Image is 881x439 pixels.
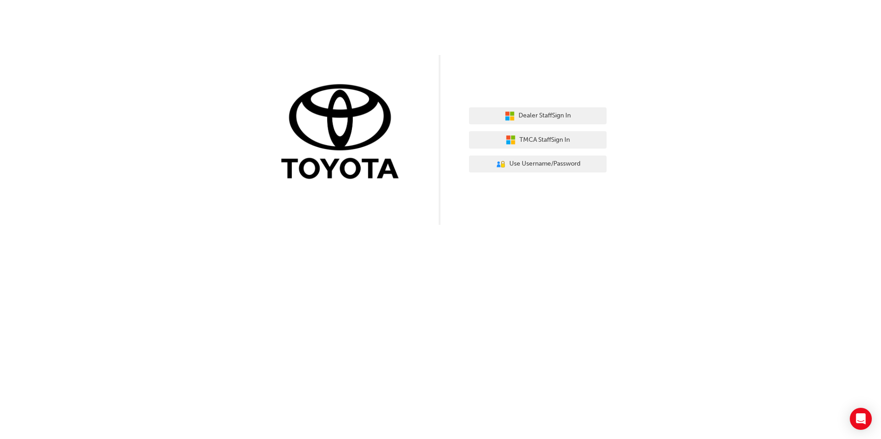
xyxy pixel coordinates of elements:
[850,408,872,430] div: Open Intercom Messenger
[274,82,412,183] img: Trak
[519,111,571,121] span: Dealer Staff Sign In
[519,135,570,145] span: TMCA Staff Sign In
[469,107,607,125] button: Dealer StaffSign In
[469,131,607,149] button: TMCA StaffSign In
[509,159,580,169] span: Use Username/Password
[469,156,607,173] button: Use Username/Password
